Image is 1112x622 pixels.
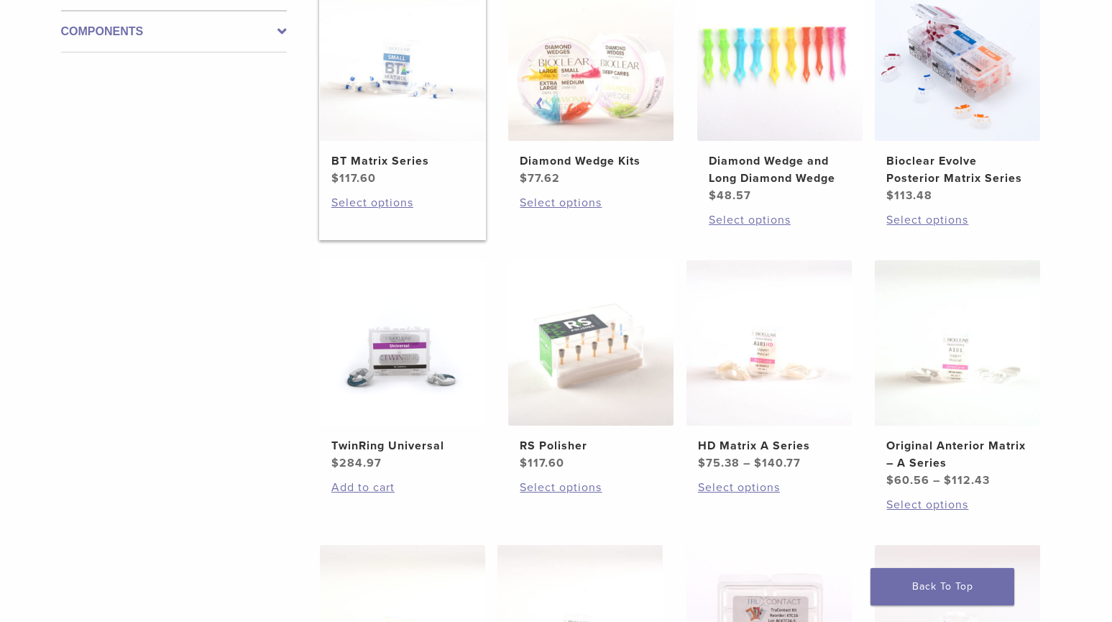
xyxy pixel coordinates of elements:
[754,456,762,470] span: $
[886,496,1029,513] a: Select options for “Original Anterior Matrix - A Series”
[520,171,528,186] span: $
[886,188,932,203] bdi: 113.48
[698,479,840,496] a: Select options for “HD Matrix A Series”
[886,473,894,488] span: $
[709,152,851,187] h2: Diamond Wedge and Long Diamond Wedge
[754,456,801,470] bdi: 140.77
[331,171,376,186] bdi: 117.60
[944,473,990,488] bdi: 112.43
[686,260,853,472] a: HD Matrix A SeriesHD Matrix A Series
[331,152,474,170] h2: BT Matrix Series
[886,152,1029,187] h2: Bioclear Evolve Posterior Matrix Series
[331,194,474,211] a: Select options for “BT Matrix Series”
[886,211,1029,229] a: Select options for “Bioclear Evolve Posterior Matrix Series”
[331,456,382,470] bdi: 284.97
[331,456,339,470] span: $
[874,260,1042,489] a: Original Anterior Matrix - A SeriesOriginal Anterior Matrix – A Series
[933,473,940,488] span: –
[698,456,706,470] span: $
[709,188,751,203] bdi: 48.57
[331,479,474,496] a: Add to cart: “TwinRing Universal”
[520,479,662,496] a: Select options for “RS Polisher”
[520,194,662,211] a: Select options for “Diamond Wedge Kits”
[520,171,560,186] bdi: 77.62
[886,473,929,488] bdi: 60.56
[743,456,750,470] span: –
[875,260,1040,426] img: Original Anterior Matrix - A Series
[698,456,740,470] bdi: 75.38
[520,152,662,170] h2: Diamond Wedge Kits
[319,260,487,472] a: TwinRing UniversalTwinRing Universal $284.97
[320,260,485,426] img: TwinRing Universal
[520,437,662,454] h2: RS Polisher
[508,260,674,426] img: RS Polisher
[944,473,952,488] span: $
[886,437,1029,472] h2: Original Anterior Matrix – A Series
[331,171,339,186] span: $
[698,437,840,454] h2: HD Matrix A Series
[61,23,287,40] label: Components
[331,437,474,454] h2: TwinRing Universal
[507,260,675,472] a: RS PolisherRS Polisher $117.60
[520,456,564,470] bdi: 117.60
[870,568,1014,605] a: Back To Top
[886,188,894,203] span: $
[709,211,851,229] a: Select options for “Diamond Wedge and Long Diamond Wedge”
[686,260,852,426] img: HD Matrix A Series
[709,188,717,203] span: $
[520,456,528,470] span: $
